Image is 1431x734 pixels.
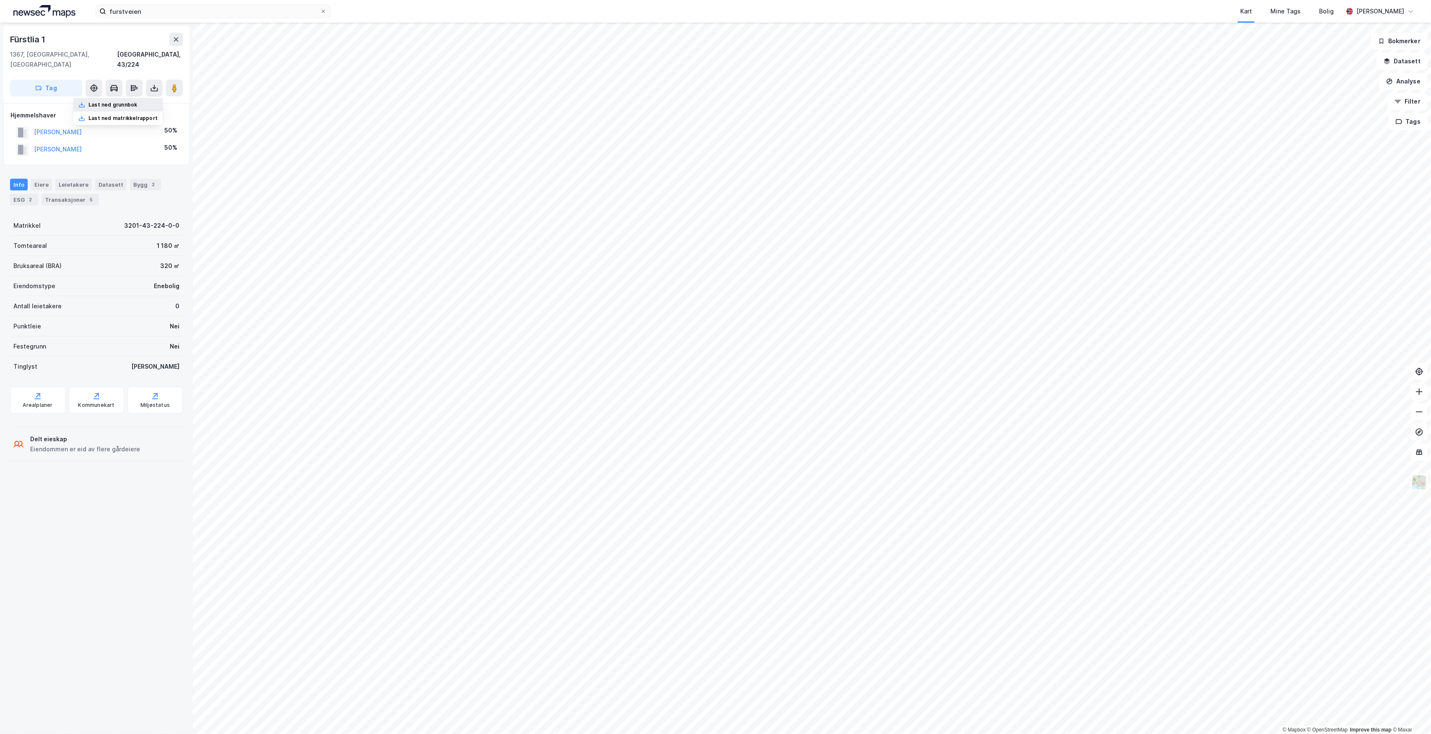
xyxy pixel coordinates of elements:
[1356,6,1404,16] div: [PERSON_NAME]
[88,102,137,108] div: Last ned grunnbok
[10,49,117,70] div: 1367, [GEOGRAPHIC_DATA], [GEOGRAPHIC_DATA]
[1371,33,1428,49] button: Bokmerker
[55,179,92,190] div: Leietakere
[10,33,47,46] div: Fürstlia 1
[31,179,52,190] div: Eiere
[13,341,46,351] div: Festegrunn
[1240,6,1252,16] div: Kart
[13,5,75,18] img: logo.a4113a55bc3d86da70a041830d287a7e.svg
[157,241,179,251] div: 1 180 ㎡
[1376,53,1428,70] button: Datasett
[1379,73,1428,90] button: Analyse
[131,362,179,372] div: [PERSON_NAME]
[130,179,161,190] div: Bygg
[1283,727,1306,733] a: Mapbox
[13,362,37,372] div: Tinglyst
[1389,694,1431,734] iframe: Chat Widget
[1307,727,1348,733] a: OpenStreetMap
[10,179,28,190] div: Info
[140,402,170,409] div: Miljøstatus
[13,321,41,331] div: Punktleie
[170,341,179,351] div: Nei
[30,434,140,444] div: Delt eieskap
[26,195,35,204] div: 2
[78,402,114,409] div: Kommunekart
[13,301,62,311] div: Antall leietakere
[42,194,99,206] div: Transaksjoner
[10,194,38,206] div: ESG
[154,281,179,291] div: Enebolig
[106,5,320,18] input: Søk på adresse, matrikkel, gårdeiere, leietakere eller personer
[1387,93,1428,110] button: Filter
[13,261,62,271] div: Bruksareal (BRA)
[88,115,158,122] div: Last ned matrikkelrapport
[1270,6,1301,16] div: Mine Tags
[175,301,179,311] div: 0
[1411,474,1427,490] img: Z
[124,221,179,231] div: 3201-43-224-0-0
[149,180,158,189] div: 2
[13,221,41,231] div: Matrikkel
[87,195,96,204] div: 5
[10,80,82,96] button: Tag
[10,110,182,120] div: Hjemmelshaver
[23,402,52,409] div: Arealplaner
[164,125,177,135] div: 50%
[1319,6,1334,16] div: Bolig
[95,179,127,190] div: Datasett
[164,143,177,153] div: 50%
[1350,727,1392,733] a: Improve this map
[117,49,183,70] div: [GEOGRAPHIC_DATA], 43/224
[170,321,179,331] div: Nei
[1389,113,1428,130] button: Tags
[13,281,55,291] div: Eiendomstype
[160,261,179,271] div: 320 ㎡
[13,241,47,251] div: Tomteareal
[30,444,140,454] div: Eiendommen er eid av flere gårdeiere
